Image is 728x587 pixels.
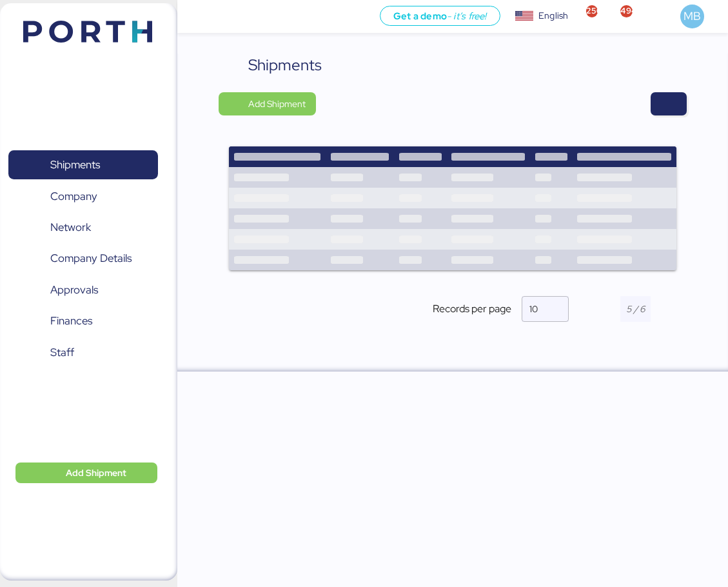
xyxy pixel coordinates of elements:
span: Add Shipment [66,465,126,481]
button: Add Shipment [219,92,316,115]
span: Finances [50,312,92,330]
a: Company [8,181,158,211]
span: MB [684,8,701,25]
a: Shipments [8,150,158,180]
span: 10 [529,303,538,315]
div: Shipments [248,54,322,77]
button: Menu [185,6,207,28]
a: Network [8,213,158,243]
span: Records per page [433,301,511,317]
input: 5 / 6 [620,296,651,322]
span: Network [50,218,91,237]
div: English [538,9,568,23]
span: Company [50,187,97,206]
span: Company Details [50,249,132,268]
span: Add Shipment [248,96,306,112]
span: Staff [50,343,74,362]
a: Finances [8,306,158,336]
span: Approvals [50,281,98,299]
span: Shipments [50,155,100,174]
a: Approvals [8,275,158,305]
a: Company Details [8,244,158,274]
button: Add Shipment [15,463,157,483]
a: Staff [8,338,158,368]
